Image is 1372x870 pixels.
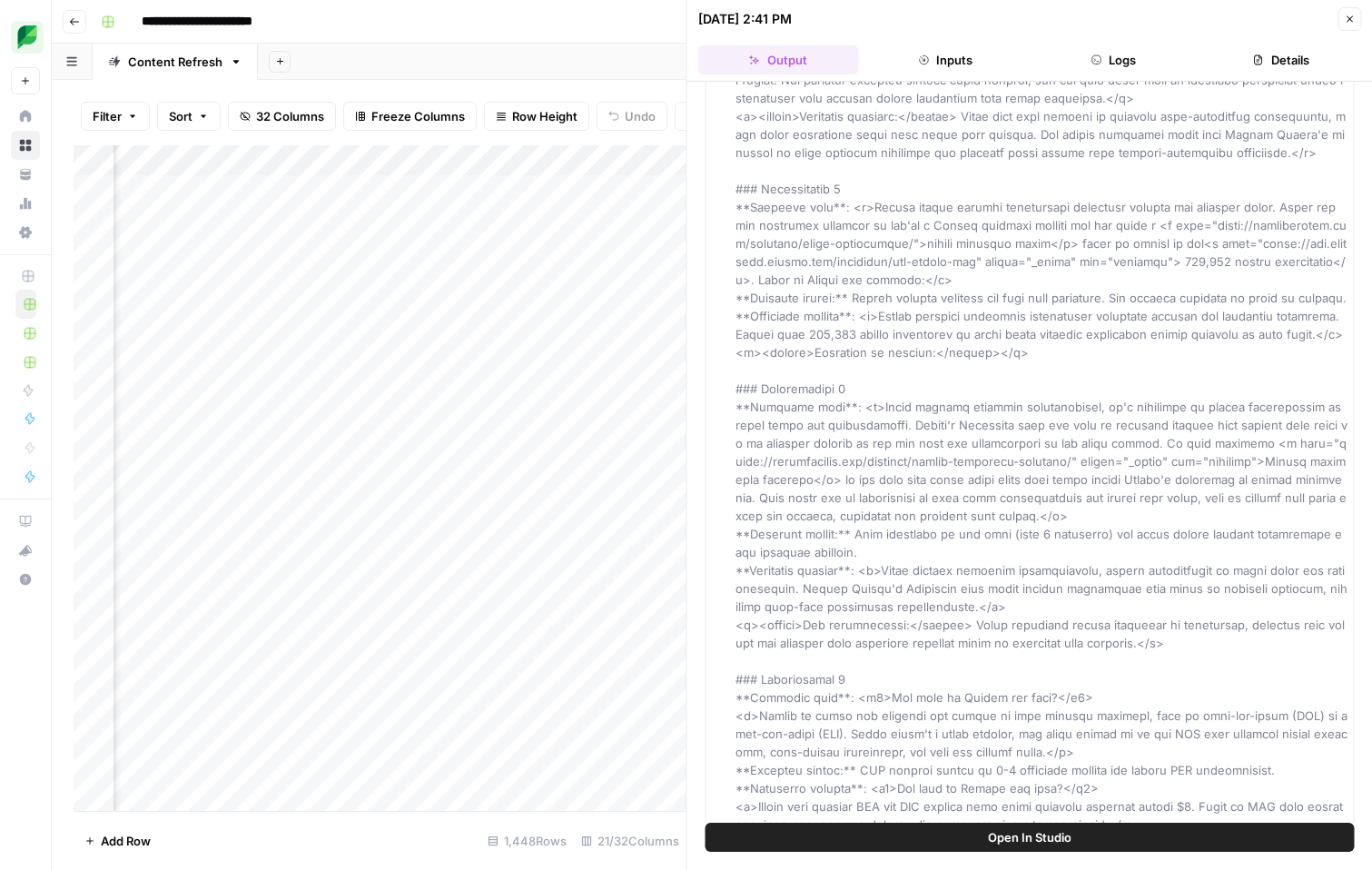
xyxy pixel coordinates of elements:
button: Filter [81,102,150,131]
button: Row Height [484,102,589,131]
span: Freeze Columns [371,107,465,125]
button: Output [698,45,859,74]
span: Undo [625,107,656,125]
button: Details [1200,45,1361,74]
div: 21/32 Columns [574,826,686,855]
span: Open In Studio [988,828,1071,846]
button: Undo [597,102,667,131]
a: Usage [11,189,40,218]
button: Help + Support [11,565,40,594]
div: [DATE] 2:41 PM [698,10,792,28]
span: Add Row [101,832,151,850]
div: What's new? [12,537,39,564]
span: 32 Columns [256,107,324,125]
a: Settings [11,218,40,247]
a: Browse [11,131,40,160]
div: 1,448 Rows [480,826,574,855]
button: Logs [1033,45,1194,74]
span: Sort [169,107,192,125]
img: SproutSocial Logo [11,21,44,54]
button: Workspace: SproutSocial [11,15,40,60]
a: AirOps Academy [11,507,40,536]
button: Freeze Columns [343,102,477,131]
button: Open In Studio [706,823,1355,852]
a: Home [11,102,40,131]
a: Your Data [11,160,40,189]
button: Sort [157,102,221,131]
span: Row Height [512,107,577,125]
button: What's new? [11,536,40,565]
button: 32 Columns [228,102,336,131]
button: Inputs [865,45,1026,74]
a: Content Refresh [93,44,258,80]
button: Add Row [74,826,162,855]
span: Filter [93,107,122,125]
div: Content Refresh [128,53,222,71]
